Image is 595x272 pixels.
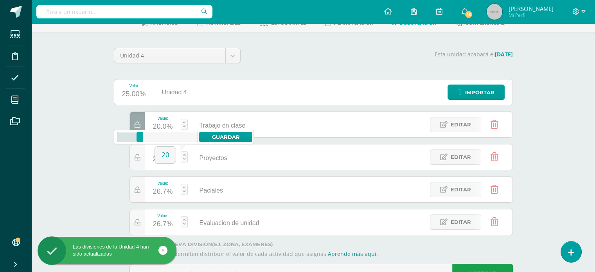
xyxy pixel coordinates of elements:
[120,48,219,63] span: Unidad 4
[153,186,173,198] div: 26.7%
[200,187,223,194] span: Paciales
[448,85,505,100] a: Importar
[122,88,146,101] div: 25.00%
[487,4,502,20] img: 45x45
[153,149,173,153] div: Value:
[36,5,212,18] input: Busca un usuario...
[38,243,176,258] div: Las divisiones de la Unidad 4 han sido actualizadas
[200,122,246,129] span: Trabajo en clase
[153,153,173,166] div: 26.7%
[451,215,471,229] span: Editar
[199,132,253,142] a: Guardar
[451,117,471,132] span: Editar
[154,79,195,105] div: Unidad 4
[122,84,146,88] div: Valor
[200,220,259,226] span: Evaluacion de unidad
[508,12,553,18] span: Mi Perfil
[464,10,473,19] span: 16
[129,241,513,247] label: Agrega una nueva división
[200,155,227,161] span: Proyectos
[153,214,173,218] div: Value:
[129,250,513,258] p: Las divisiones te permiten distribuir el valor de cada actividad que asignas.
[153,218,173,231] div: 26.7%
[451,182,471,197] span: Editar
[114,48,240,63] a: Unidad 4
[328,250,378,258] a: Aprende más aquí.
[153,181,173,186] div: Value:
[508,5,553,13] span: [PERSON_NAME]
[153,116,173,121] div: Value:
[212,241,273,247] strong: (ej. Zona, Exámenes)
[451,150,471,164] span: Editar
[250,51,513,58] p: Esta unidad acabará el
[495,50,513,58] strong: [DATE]
[153,121,173,133] div: 20.0%
[465,85,494,100] span: Importar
